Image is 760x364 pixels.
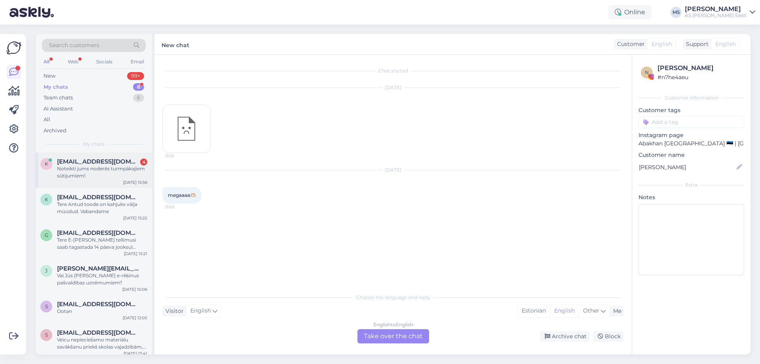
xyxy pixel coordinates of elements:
div: Socials [95,57,114,67]
span: n [645,69,649,75]
span: G [45,232,48,238]
p: Instagram page [638,131,744,139]
div: Tere Antud toode on kahjuks välja müüdud. Vabandame [57,201,147,215]
span: K [45,196,48,202]
div: Visitor [162,307,184,315]
span: janis.kopstals@adazuvidusskola.lv [57,265,139,272]
div: 6 [133,83,144,91]
img: Askly Logo [6,40,21,55]
p: Customer name [638,151,744,159]
span: K [45,161,48,167]
div: Customer information [638,94,744,101]
div: [DATE] 15:56 [123,179,147,185]
div: English to English [373,321,413,328]
label: New chat [161,39,189,50]
span: smaragts9@inbox.lv [57,329,139,336]
div: All [44,116,50,124]
div: Choose the language and reply [162,294,624,301]
div: Tere E-[PERSON_NAME] tellimusi saab tagastada 14 päeva jooksul tasuta samasse pakiautomaati aga p... [57,236,147,251]
div: My chats [44,83,68,91]
div: Block [593,331,624,342]
span: s [45,332,48,338]
p: Abakhan [GEOGRAPHIC_DATA] 🇪🇪 | [GEOGRAPHIC_DATA] 🇱🇻 [638,139,744,148]
span: Search customers [49,41,99,50]
input: Add a tag [638,116,744,128]
span: sigid_sandt@9hotmail.com [57,301,139,308]
div: Estonian [518,305,550,317]
div: 4 [140,158,147,166]
div: AS [PERSON_NAME] Eesti [685,12,747,19]
span: Gristelk@gmail.com [57,229,139,236]
div: Email [129,57,146,67]
div: Vai Jūs [PERSON_NAME] e-rēķinus pašvaldības uzņēmumiem? [57,272,147,286]
p: Customer tags [638,106,744,114]
div: Web [66,57,80,67]
div: MS [671,7,682,18]
div: Archived [44,127,66,135]
span: 13:05 [165,204,194,210]
div: [DATE] 15:22 [123,215,147,221]
div: Me [610,307,621,315]
div: English [550,305,579,317]
span: Katrinpaulus0@gmail.com [57,194,139,201]
div: [DATE] [162,166,624,173]
div: Chat started [162,67,624,74]
span: English [652,40,672,48]
span: Other [583,307,599,314]
div: # n7he4aeu [657,73,742,82]
div: Team chats [44,94,73,102]
div: Archive chat [540,331,590,342]
div: Extra [638,181,744,189]
div: AI Assistant [44,105,73,113]
div: [DATE] 10:06 [122,286,147,292]
span: megaaaa🫶🏼 [168,192,196,198]
div: Veicu nepieciešamo materiālu savākšanu priekš skolas vajadzībām, būs vajadzīga pavadzīme Rīgas 86... [57,336,147,351]
span: English [190,307,211,315]
div: New [44,72,55,80]
div: Support [683,40,709,48]
input: Add name [639,163,735,172]
div: Ootan [57,308,147,315]
div: [PERSON_NAME] [685,6,747,12]
span: j [45,268,47,274]
div: [PERSON_NAME] [657,63,742,73]
div: Noteikti jums noderēs turmpākajiem sūtijumiem! [57,165,147,179]
div: Online [608,5,652,19]
span: Kristinebb1@inbox.lv [57,158,139,165]
div: [DATE] 12:05 [123,315,147,321]
div: All [42,57,51,67]
p: Notes [638,193,744,202]
span: English [715,40,736,48]
div: Take over the chat [357,329,429,343]
span: 15:18 [165,153,195,159]
div: Customer [614,40,645,48]
span: s [45,303,48,309]
div: [DATE] [162,84,624,91]
div: [DATE] 13:41 [123,351,147,356]
div: 6 [133,94,144,102]
div: 99+ [127,72,144,80]
span: My chats [83,141,104,148]
div: [DATE] 15:21 [124,251,147,257]
a: [PERSON_NAME]AS [PERSON_NAME] Eesti [685,6,755,19]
